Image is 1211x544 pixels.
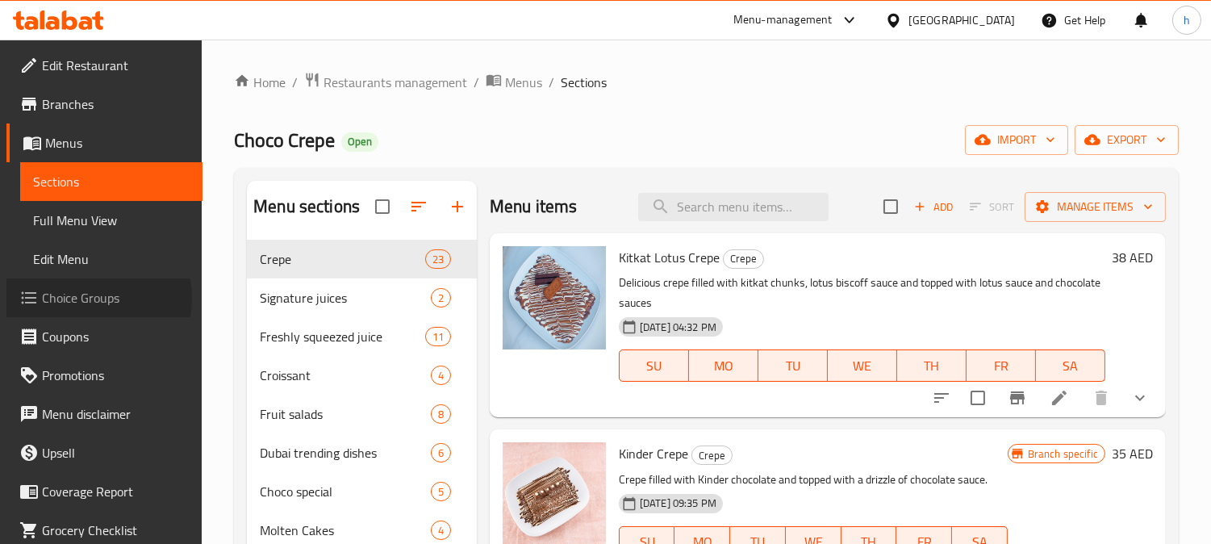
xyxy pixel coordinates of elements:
span: Edit Restaurant [42,56,190,75]
a: Menus [6,123,203,162]
button: FR [967,349,1036,382]
span: 4 [432,523,450,538]
button: import [965,125,1068,155]
span: Select section [874,190,908,224]
a: Edit Menu [20,240,203,278]
a: Menu disclaimer [6,395,203,433]
span: Select all sections [365,190,399,224]
div: Dubai trending dishes6 [247,433,477,472]
span: Fruit salads [260,404,431,424]
div: items [431,366,451,385]
div: [GEOGRAPHIC_DATA] [908,11,1015,29]
span: Menus [505,73,542,92]
div: items [431,443,451,462]
button: Branch-specific-item [998,379,1037,417]
span: Freshly squeezed juice [260,327,424,346]
span: Select section first [959,195,1025,220]
span: Add [912,198,955,216]
a: Restaurants management [304,72,467,93]
button: MO [689,349,758,382]
div: Crepe [691,446,733,465]
div: items [431,482,451,501]
a: Sections [20,162,203,201]
span: Choco Crepe [234,122,335,158]
span: Coupons [42,327,190,346]
h2: Menu items [490,195,578,219]
span: Select to update [961,381,995,415]
div: items [425,327,451,346]
span: Dubai trending dishes [260,443,431,462]
span: 4 [432,368,450,383]
nav: breadcrumb [234,72,1179,93]
a: Choice Groups [6,278,203,317]
span: Kinder Crepe [619,441,688,466]
span: export [1088,130,1166,150]
button: WE [828,349,897,382]
button: SU [619,349,689,382]
span: 6 [432,446,450,461]
span: Molten Cakes [260,521,431,540]
button: show more [1121,379,1159,417]
span: Sections [561,73,607,92]
span: Edit Menu [33,249,190,269]
span: Restaurants management [324,73,467,92]
span: Choco special [260,482,431,501]
a: Coverage Report [6,472,203,511]
div: Crepe [260,249,424,269]
svg: Show Choices [1130,388,1150,408]
a: Edit Restaurant [6,46,203,85]
div: items [431,521,451,540]
span: 11 [426,329,450,345]
p: Crepe filled with Kinder chocolate and topped with a drizzle of chocolate sauce. [619,470,1008,490]
span: 8 [432,407,450,422]
span: TU [765,354,821,378]
span: MO [695,354,752,378]
h6: 38 AED [1112,246,1153,269]
span: SA [1042,354,1099,378]
button: Add [908,195,959,220]
button: SA [1036,349,1105,382]
span: Upsell [42,443,190,462]
li: / [549,73,554,92]
span: 23 [426,252,450,267]
span: [DATE] 04:32 PM [633,320,723,335]
span: Choice Groups [42,288,190,308]
span: Sort sections [399,187,438,226]
h6: 35 AED [1112,442,1153,465]
span: 2 [432,291,450,306]
span: Open [341,135,378,149]
a: Menus [486,72,542,93]
span: WE [834,354,891,378]
div: Crepe23 [247,240,477,278]
span: import [978,130,1055,150]
span: Signature juices [260,288,431,308]
span: SU [626,354,683,378]
span: Kitkat Lotus Crepe [619,245,720,270]
span: h [1184,11,1190,29]
div: items [431,288,451,308]
span: Crepe [724,249,763,268]
a: Promotions [6,356,203,395]
div: items [425,249,451,269]
div: Menu-management [733,10,833,30]
span: Grocery Checklist [42,521,190,540]
div: Crepe [723,249,764,269]
button: TU [758,349,828,382]
a: Branches [6,85,203,123]
span: Menu disclaimer [42,404,190,424]
span: Croissant [260,366,431,385]
input: search [638,193,829,221]
a: Edit menu item [1050,388,1069,408]
a: Full Menu View [20,201,203,240]
li: / [474,73,479,92]
div: Open [341,132,378,152]
img: Kitkat Lotus Crepe [503,246,606,349]
button: sort-choices [922,379,961,417]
